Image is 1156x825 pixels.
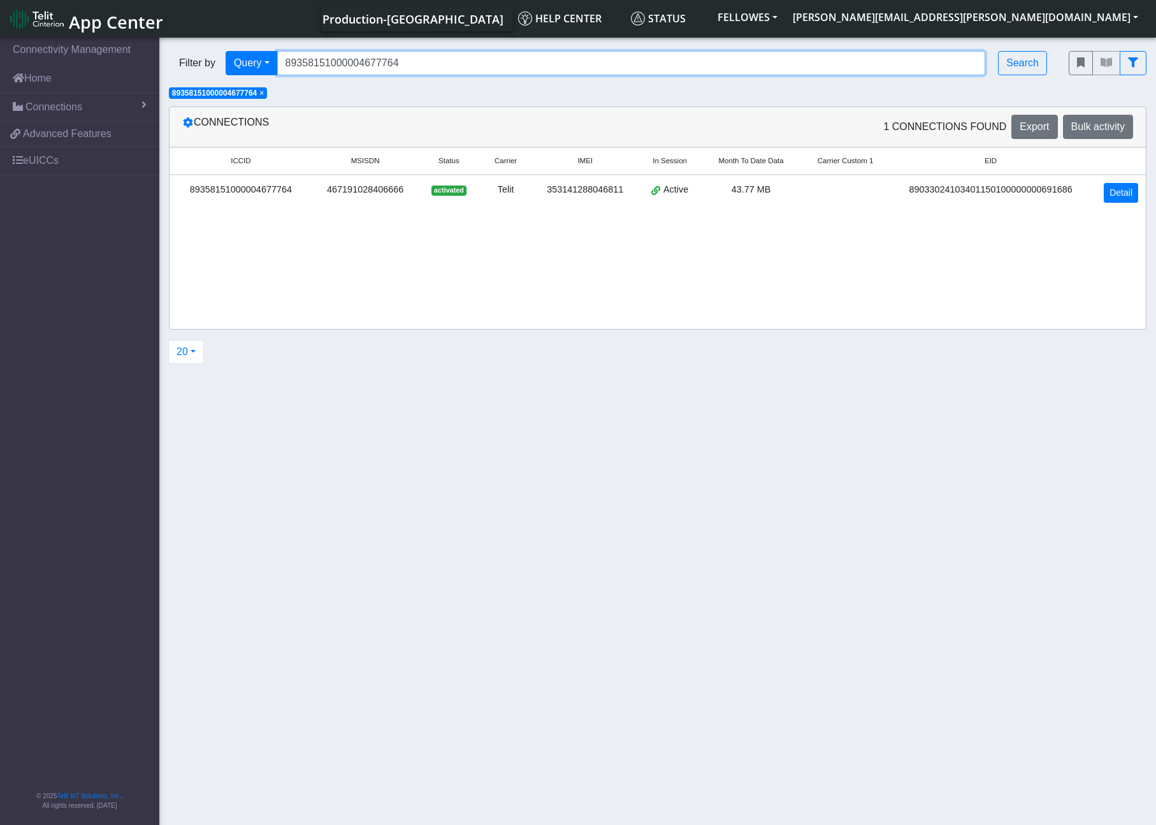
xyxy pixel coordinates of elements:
[431,186,466,196] span: activated
[985,156,997,166] span: EID
[57,792,121,799] a: Telit IoT Solutions, Inc.
[169,55,226,71] span: Filter by
[10,9,64,29] img: logo-telit-cinterion-gw-new.png
[785,6,1146,29] button: [PERSON_NAME][EMAIL_ADDRESS][PERSON_NAME][DOMAIN_NAME]
[69,10,163,34] span: App Center
[518,11,532,26] img: knowledge.svg
[540,183,631,197] div: 353141288046811
[23,126,112,142] span: Advanced Features
[320,183,411,197] div: 467191028406666
[518,11,602,26] span: Help center
[663,183,688,197] span: Active
[631,11,686,26] span: Status
[487,183,524,197] div: Telit
[438,156,459,166] span: Status
[818,156,874,166] span: Carrier Custom 1
[277,51,986,75] input: Search...
[259,89,264,98] span: ×
[25,99,82,115] span: Connections
[226,51,278,75] button: Query
[718,156,783,166] span: Month To Date Data
[898,183,1084,197] div: 89033024103401150100000000691686
[513,6,626,31] a: Help center
[173,115,658,139] div: Connections
[322,6,503,31] a: Your current platform instance
[231,156,250,166] span: ICCID
[172,89,257,98] span: 89358151000004677764
[1011,115,1057,139] button: Export
[577,156,593,166] span: IMEI
[351,156,380,166] span: MSISDN
[653,156,687,166] span: In Session
[1020,121,1049,132] span: Export
[626,6,710,31] a: Status
[168,340,204,364] button: 20
[732,184,771,194] span: 43.77 MB
[495,156,517,166] span: Carrier
[1071,121,1125,132] span: Bulk activity
[10,5,161,33] a: App Center
[1104,183,1138,203] a: Detail
[883,119,1006,135] span: 1 Connections found
[259,89,264,97] button: Close
[631,11,645,26] img: status.svg
[1069,51,1146,75] div: fitlers menu
[322,11,503,27] span: Production-[GEOGRAPHIC_DATA]
[177,183,305,197] div: 89358151000004677764
[998,51,1047,75] button: Search
[1063,115,1133,139] button: Bulk activity
[710,6,785,29] button: FELLOWES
